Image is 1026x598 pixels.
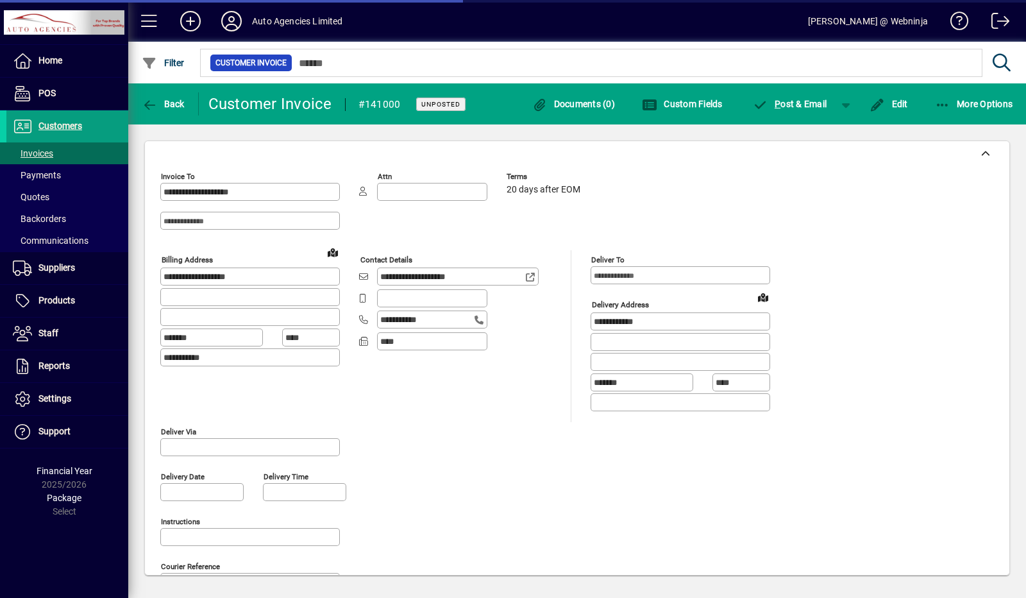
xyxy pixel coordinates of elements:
[161,427,196,436] mat-label: Deliver via
[870,99,908,109] span: Edit
[13,214,66,224] span: Backorders
[808,11,928,31] div: [PERSON_NAME] @ Webninja
[639,92,726,115] button: Custom Fields
[6,164,128,186] a: Payments
[866,92,911,115] button: Edit
[139,51,188,74] button: Filter
[323,242,343,262] a: View on map
[642,99,723,109] span: Custom Fields
[746,92,834,115] button: Post & Email
[378,172,392,181] mat-label: Attn
[142,99,185,109] span: Back
[13,170,61,180] span: Payments
[252,11,343,31] div: Auto Agencies Limited
[13,148,53,158] span: Invoices
[38,55,62,65] span: Home
[532,99,615,109] span: Documents (0)
[6,285,128,317] a: Products
[507,185,580,195] span: 20 days after EOM
[775,99,780,109] span: P
[6,350,128,382] a: Reports
[6,45,128,77] a: Home
[941,3,969,44] a: Knowledge Base
[208,94,332,114] div: Customer Invoice
[6,416,128,448] a: Support
[38,262,75,273] span: Suppliers
[161,517,200,525] mat-label: Instructions
[38,393,71,404] span: Settings
[6,208,128,230] a: Backorders
[358,94,401,115] div: #141000
[507,173,584,181] span: Terms
[13,192,49,202] span: Quotes
[6,78,128,110] a: POS
[38,88,56,98] span: POS
[142,58,185,68] span: Filter
[38,295,75,305] span: Products
[170,10,211,33] button: Add
[753,287,773,307] a: View on map
[982,3,1010,44] a: Logout
[38,121,82,131] span: Customers
[591,255,625,264] mat-label: Deliver To
[38,361,70,371] span: Reports
[753,99,827,109] span: ost & Email
[37,466,92,476] span: Financial Year
[215,56,287,69] span: Customer Invoice
[47,493,81,503] span: Package
[6,142,128,164] a: Invoices
[38,426,71,436] span: Support
[528,92,618,115] button: Documents (0)
[161,561,220,570] mat-label: Courier Reference
[6,252,128,284] a: Suppliers
[38,328,58,338] span: Staff
[6,383,128,415] a: Settings
[6,186,128,208] a: Quotes
[128,92,199,115] app-page-header-button: Back
[161,172,195,181] mat-label: Invoice To
[932,92,1016,115] button: More Options
[935,99,1013,109] span: More Options
[421,100,460,108] span: Unposted
[139,92,188,115] button: Back
[6,230,128,252] a: Communications
[6,318,128,350] a: Staff
[161,472,205,481] mat-label: Delivery date
[211,10,252,33] button: Profile
[13,235,88,246] span: Communications
[264,472,308,481] mat-label: Delivery time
